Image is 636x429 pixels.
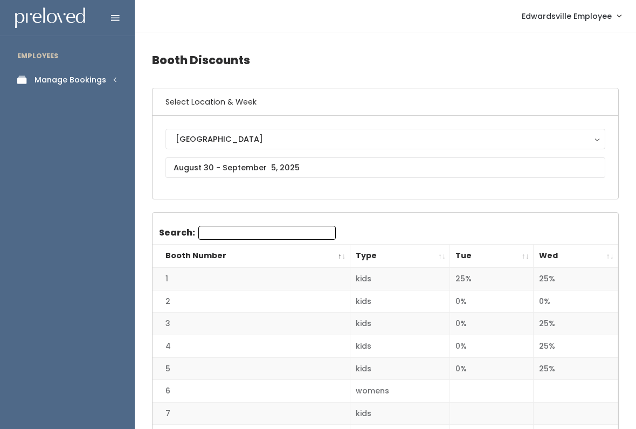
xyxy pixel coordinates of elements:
[450,335,534,358] td: 0%
[15,8,85,29] img: preloved logo
[159,226,336,240] label: Search:
[153,402,350,425] td: 7
[350,357,450,380] td: kids
[534,245,618,268] th: Wed: activate to sort column ascending
[198,226,336,240] input: Search:
[176,133,595,145] div: [GEOGRAPHIC_DATA]
[153,313,350,335] td: 3
[153,380,350,403] td: 6
[153,267,350,290] td: 1
[450,290,534,313] td: 0%
[450,245,534,268] th: Tue: activate to sort column ascending
[350,313,450,335] td: kids
[350,290,450,313] td: kids
[350,380,450,403] td: womens
[511,4,632,27] a: Edwardsville Employee
[350,335,450,358] td: kids
[450,313,534,335] td: 0%
[450,357,534,380] td: 0%
[534,313,618,335] td: 25%
[153,357,350,380] td: 5
[152,45,619,75] h4: Booth Discounts
[153,88,618,116] h6: Select Location & Week
[153,245,350,268] th: Booth Number: activate to sort column descending
[165,157,605,178] input: August 30 - September 5, 2025
[350,267,450,290] td: kids
[534,335,618,358] td: 25%
[534,267,618,290] td: 25%
[153,335,350,358] td: 4
[34,74,106,86] div: Manage Bookings
[522,10,612,22] span: Edwardsville Employee
[534,357,618,380] td: 25%
[534,290,618,313] td: 0%
[450,267,534,290] td: 25%
[165,129,605,149] button: [GEOGRAPHIC_DATA]
[153,290,350,313] td: 2
[350,402,450,425] td: kids
[350,245,450,268] th: Type: activate to sort column ascending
